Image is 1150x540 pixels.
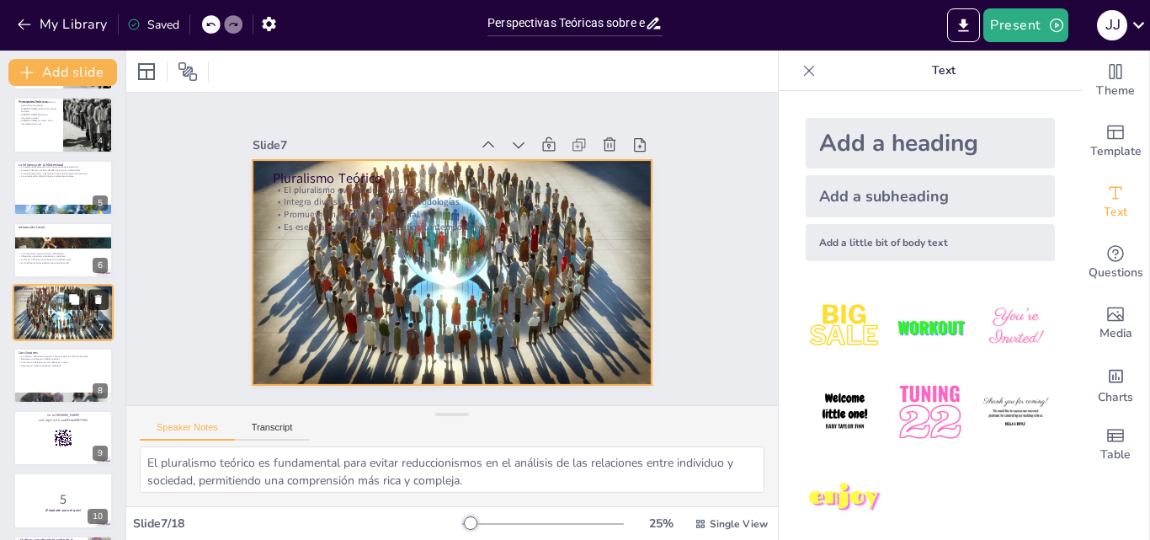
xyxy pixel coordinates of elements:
p: Es esencial para enfrentar desafíos contemporáneos. [18,300,109,303]
span: Text [1104,203,1127,222]
strong: [DOMAIN_NAME] [55,414,79,418]
p: La relación individuo-sociedad es esencial para las Ciencias Sociales. [19,355,108,358]
p: Pluralismo Teórico [18,286,109,291]
span: Charts [1098,388,1133,407]
div: https://cdn.sendsteps.com/images/logo/sendsteps_logo_white.pnghttps://cdn.sendsteps.com/images/lo... [13,222,113,278]
div: Add a little bit of body text [806,224,1055,261]
button: Add slide [8,59,117,86]
button: Duplicate Slide [64,290,84,310]
div: Layout [133,58,160,85]
button: Transcript [235,422,310,441]
div: Saved [127,17,179,33]
div: 7 [93,321,109,336]
img: 2.jpeg [891,288,969,366]
div: Add ready made slides [1082,111,1149,172]
p: Es esencial para enfrentar desafíos contemporáneos. [272,221,631,233]
div: https://cdn.sendsteps.com/images/logo/sendsteps_logo_white.pnghttps://cdn.sendsteps.com/images/lo... [13,348,113,404]
p: La industrialización y urbanización han reconfigurado interacciones. [19,172,108,175]
p: Principales Teóricos [19,99,58,104]
img: 7.jpeg [806,459,884,537]
div: Add text boxes [1082,172,1149,233]
div: 5 [93,195,108,211]
img: 6.jpeg [977,373,1055,452]
p: La acción individual contribuye a la realidad social. [19,258,108,261]
div: https://cdn.sendsteps.com/images/logo/sendsteps_logo_white.pnghttps://cdn.sendsteps.com/images/lo... [13,160,113,216]
p: El pluralismo evita reduccionismos. [272,184,631,196]
p: Pluralismo Teórico [272,169,631,188]
div: Add a heading [806,118,1055,168]
div: https://cdn.sendsteps.com/images/logo/sendsteps_logo_white.pnghttps://cdn.sendsteps.com/images/lo... [13,97,113,152]
span: Media [1099,324,1132,343]
p: and login with code [19,418,108,423]
div: j j [1097,10,1127,40]
div: Add images, graphics, shapes or video [1082,293,1149,354]
button: Delete Slide [88,290,109,310]
p: La comunicación digital influye en relaciones sociales. [19,174,108,178]
p: Requiere un enfoque multidimensional. [19,358,108,361]
div: 6 [93,258,108,273]
button: j j [1097,8,1127,42]
span: Theme [1096,82,1135,100]
p: Promueve un análisis más integral. [272,208,631,221]
div: Add a table [1082,414,1149,475]
span: Position [178,61,198,82]
strong: ¡Prepárate para el quiz! [45,508,81,512]
button: Export to PowerPoint [947,8,980,42]
p: [PERSON_NAME] enfatiza los hechos sociales. [19,107,58,113]
input: Insert title [487,11,645,35]
p: [PERSON_NAME] se centra en la interpretación social. [19,120,58,126]
p: Debe seguir siendo estudiado y debatido. [19,364,108,367]
div: Add a subheading [806,175,1055,217]
p: Text [823,51,1065,91]
p: 5 [19,489,108,508]
p: [PERSON_NAME] aborda la interacción social. [19,114,58,120]
div: 10 [13,473,113,528]
img: 4.jpeg [806,373,884,452]
div: 25 % [641,516,681,532]
p: Interacción Social [19,225,108,230]
div: Get real-time input from your audience [1082,233,1149,293]
div: https://cdn.sendsteps.com/images/logo/sendsteps_logo_white.pnghttps://cdn.sendsteps.com/images/lo... [13,410,113,466]
p: Integra diversas perspectivas y metodologías. [272,196,631,209]
p: Es fundamental para políticas de cohesión social. [19,261,108,265]
p: [PERSON_NAME] es considerado el padre de la sociología. [19,101,58,107]
img: 3.jpeg [977,288,1055,366]
span: Single View [710,517,768,531]
div: Change the overall theme [1082,51,1149,111]
div: Add charts and graphs [1082,354,1149,414]
p: Integra diversas perspectivas y metodologías. [18,293,109,297]
span: Questions [1089,264,1143,282]
div: 9 [93,446,108,461]
div: Slide 7 [253,137,471,153]
p: La Influencia de la Modernidad [19,162,108,167]
span: Table [1100,446,1131,464]
p: La interacción social construye identidades. [19,252,108,255]
p: El pluralismo evita reduccionismos. [18,291,109,294]
span: Template [1090,142,1142,161]
div: Slide 7 / 18 [133,516,462,532]
p: Influencias culturales, económicas y políticas. [19,255,108,259]
button: Speaker Notes [140,422,235,441]
img: 5.jpeg [891,373,969,452]
p: Promueve un análisis más integral. [18,297,109,300]
p: La modernidad promueve una mayor autonomía personal. [19,165,108,168]
div: https://cdn.sendsteps.com/images/logo/sendsteps_logo_white.pnghttps://cdn.sendsteps.com/images/lo... [13,285,114,342]
p: Fomentar el diálogo entre disciplinas es crucial. [19,361,108,364]
div: 4 [93,133,108,148]
button: Present [983,8,1067,42]
img: 1.jpeg [806,288,884,366]
p: Conclusiones [19,350,108,355]
p: Go to [19,413,108,418]
div: 10 [88,509,108,524]
textarea: El pluralismo teórico es fundamental para evitar reduccionismos en el análisis de las relaciones ... [140,446,764,493]
button: My Library [13,11,114,38]
p: Nuevas dinámicas sociales desafían estructuras tradicionales. [19,168,108,172]
div: 8 [93,383,108,398]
